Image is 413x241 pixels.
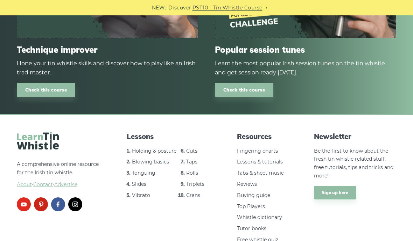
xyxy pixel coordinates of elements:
div: Learn the most popular Irish session tunes on the tin whistle and get session ready [DATE]. [215,59,396,77]
a: PST10 - Tin Whistle Course [192,4,262,12]
a: Crans [186,192,200,198]
a: Tonguing [132,170,155,176]
a: Holding & posture [132,148,176,154]
a: Top Players [237,203,265,210]
span: Technique improver [17,45,198,55]
a: instagram [68,197,82,211]
a: Reviews [237,181,257,187]
a: Sign up here [314,186,356,200]
span: Popular session tunes [215,45,396,55]
span: Discover [168,4,191,12]
a: Tabs & sheet music [237,170,284,176]
a: Tutor books [237,225,266,232]
a: Taps [186,159,197,165]
a: Check this course [215,83,273,97]
span: Contact [33,181,53,188]
a: Vibrato [132,192,150,198]
span: Resources [237,132,286,141]
a: facebook [51,197,65,211]
a: Fingering charts [237,148,278,154]
img: LearnTinWhistle.com [17,132,59,149]
a: Whistle dictionary [237,214,282,220]
a: Rolls [186,170,198,176]
span: · [17,181,99,189]
a: Blowing basics [132,159,169,165]
span: Lessons [127,132,209,141]
p: Be the first to know about the fresh tin whistle related stuff, free tutorials, tips and tricks a... [314,147,396,180]
a: pinterest [34,197,48,211]
p: A comprehensive online resource for the Irish tin whistle. [17,160,99,189]
span: NEW: [152,4,166,12]
a: Cuts [186,148,197,154]
a: Contact·Advertise [33,181,77,188]
a: Triplets [186,181,204,187]
a: Buying guide [237,192,270,198]
div: Hone your tin whistle skills and discover how to play like an Irish trad master. [17,59,198,77]
a: About [17,181,32,188]
a: Check this course [17,83,75,97]
span: Newsletter [314,132,396,141]
span: Advertise [54,181,77,188]
a: Lessons & tutorials [237,159,283,165]
a: Slides [132,181,146,187]
a: youtube [17,197,31,211]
